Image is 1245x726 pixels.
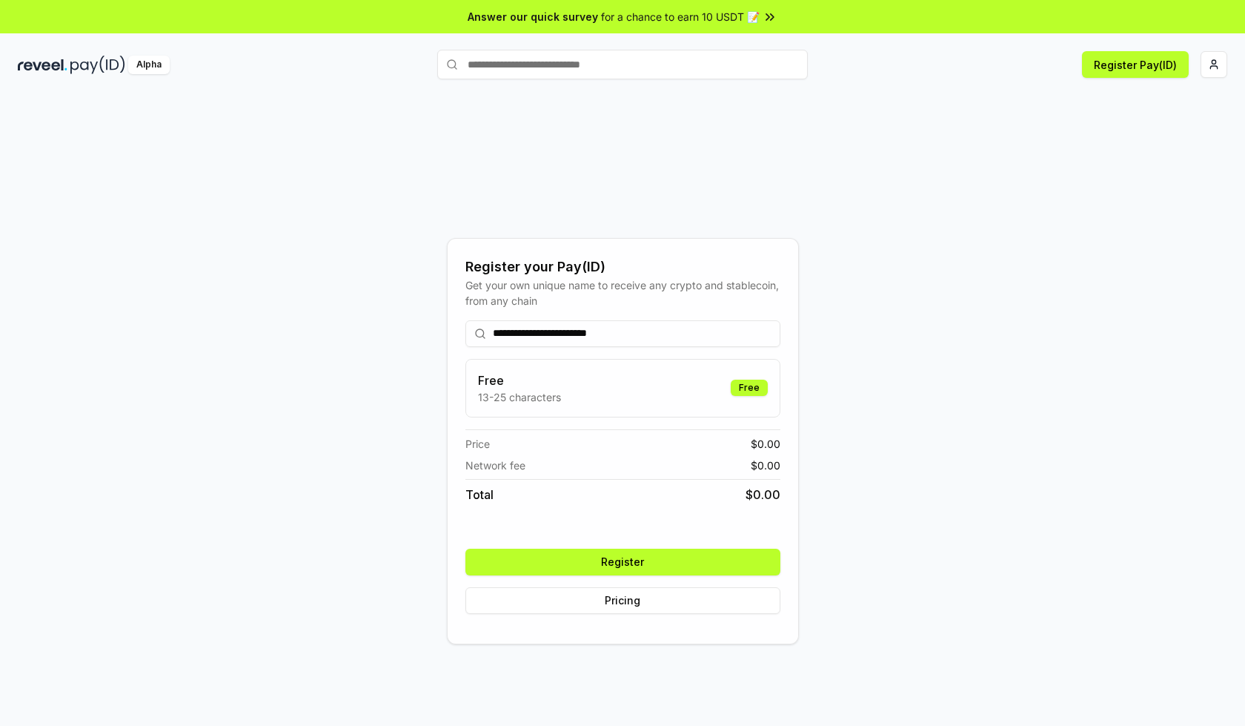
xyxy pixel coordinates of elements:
img: reveel_dark [18,56,67,74]
div: Alpha [128,56,170,74]
div: Register your Pay(ID) [465,257,780,277]
img: pay_id [70,56,125,74]
span: $ 0.00 [751,458,780,473]
span: Answer our quick survey [468,9,598,24]
div: Free [731,380,768,396]
p: 13-25 characters [478,389,561,405]
button: Register [465,549,780,575]
span: $ 0.00 [746,486,780,504]
span: Total [465,486,494,504]
button: Pricing [465,587,780,614]
span: Network fee [465,458,525,473]
h3: Free [478,372,561,389]
span: Price [465,436,490,452]
div: Get your own unique name to receive any crypto and stablecoin, from any chain [465,277,780,308]
span: $ 0.00 [751,436,780,452]
button: Register Pay(ID) [1082,51,1189,78]
span: for a chance to earn 10 USDT 📝 [601,9,760,24]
